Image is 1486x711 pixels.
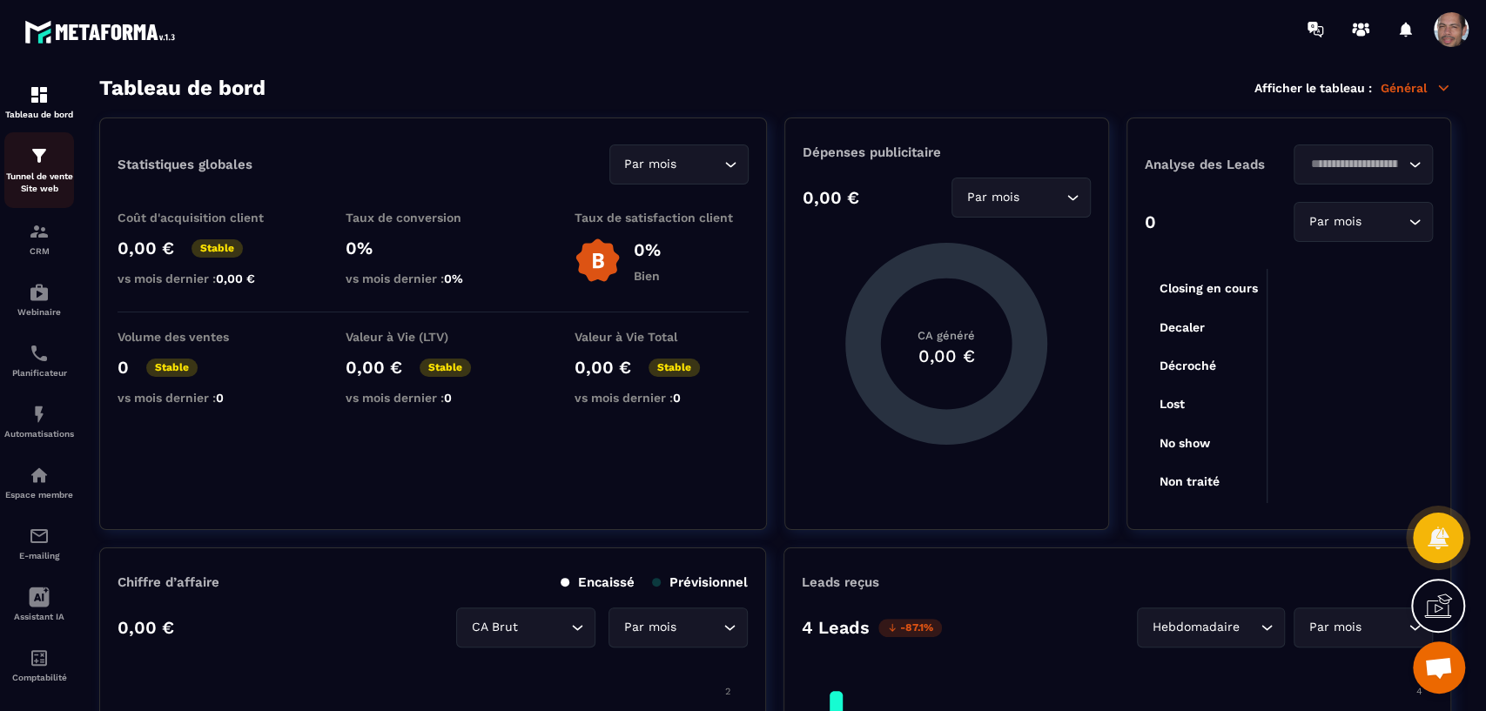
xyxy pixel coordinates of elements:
[24,16,181,48] img: logo
[4,673,74,682] p: Comptabilité
[29,404,50,425] img: automations
[420,359,471,377] p: Stable
[4,368,74,378] p: Planificateur
[1365,212,1404,231] input: Search for option
[681,155,720,174] input: Search for option
[4,612,74,621] p: Assistant IA
[634,269,661,283] p: Bien
[192,239,243,258] p: Stable
[29,84,50,105] img: formation
[346,391,520,405] p: vs mois dernier :
[216,272,255,285] span: 0,00 €
[4,246,74,256] p: CRM
[4,269,74,330] a: automationsautomationsWebinaire
[621,155,681,174] span: Par mois
[1413,641,1465,694] div: Ouvrir le chat
[724,686,730,697] tspan: 2
[1365,618,1404,637] input: Search for option
[951,178,1091,218] div: Search for option
[346,238,520,258] p: 0%
[118,272,292,285] p: vs mois dernier :
[561,574,635,590] p: Encaissé
[1305,212,1365,231] span: Par mois
[29,221,50,242] img: formation
[1294,202,1433,242] div: Search for option
[146,359,198,377] p: Stable
[1148,618,1243,637] span: Hebdomadaire
[4,208,74,269] a: formationformationCRM
[1159,281,1257,296] tspan: Closing en cours
[346,272,520,285] p: vs mois dernier :
[1159,436,1210,450] tspan: No show
[29,526,50,547] img: email
[4,330,74,391] a: schedulerschedulerPlanificateur
[1294,607,1433,647] div: Search for option
[29,343,50,364] img: scheduler
[118,357,129,378] p: 0
[1023,188,1062,207] input: Search for option
[575,357,631,378] p: 0,00 €
[1381,80,1451,96] p: Général
[118,330,292,344] p: Volume des ventes
[29,145,50,166] img: formation
[575,330,749,344] p: Valeur à Vie Total
[521,618,567,637] input: Search for option
[4,171,74,195] p: Tunnel de vente Site web
[634,239,661,260] p: 0%
[444,272,463,285] span: 0%
[1137,607,1285,647] div: Search for option
[444,391,452,405] span: 0
[802,617,870,638] p: 4 Leads
[1416,686,1422,697] tspan: 4
[673,391,681,405] span: 0
[1243,618,1256,637] input: Search for option
[456,607,595,647] div: Search for option
[963,188,1023,207] span: Par mois
[1305,618,1365,637] span: Par mois
[4,513,74,573] a: emailemailE-mailing
[609,607,748,647] div: Search for option
[802,574,879,590] p: Leads reçus
[1145,211,1156,232] p: 0
[4,452,74,513] a: automationsautomationsEspace membre
[118,391,292,405] p: vs mois dernier :
[1159,359,1215,372] tspan: Décroché
[680,618,719,637] input: Search for option
[467,618,521,637] span: CA Brut
[4,110,74,119] p: Tableau de bord
[4,391,74,452] a: automationsautomationsAutomatisations
[4,490,74,500] p: Espace membre
[575,211,749,225] p: Taux de satisfaction client
[29,282,50,303] img: automations
[4,429,74,439] p: Automatisations
[878,619,942,637] p: -87.1%
[29,647,50,668] img: accountant
[99,76,266,100] h3: Tableau de bord
[652,574,748,590] p: Prévisionnel
[609,144,749,184] div: Search for option
[346,330,520,344] p: Valeur à Vie (LTV)
[803,144,1091,160] p: Dépenses publicitaire
[4,573,74,634] a: Assistant IA
[118,617,174,638] p: 0,00 €
[1159,397,1184,411] tspan: Lost
[29,465,50,486] img: automations
[1159,474,1219,488] tspan: Non traité
[118,211,292,225] p: Coût d'acquisition client
[1294,144,1433,184] div: Search for option
[4,307,74,317] p: Webinaire
[620,618,680,637] span: Par mois
[575,391,749,405] p: vs mois dernier :
[4,71,74,132] a: formationformationTableau de bord
[4,551,74,560] p: E-mailing
[649,359,700,377] p: Stable
[118,238,174,258] p: 0,00 €
[1305,155,1404,174] input: Search for option
[575,238,621,284] img: b-badge-o.b3b20ee6.svg
[1159,320,1204,334] tspan: Decaler
[803,187,859,208] p: 0,00 €
[346,357,402,378] p: 0,00 €
[1254,81,1372,95] p: Afficher le tableau :
[4,634,74,695] a: accountantaccountantComptabilité
[118,574,219,590] p: Chiffre d’affaire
